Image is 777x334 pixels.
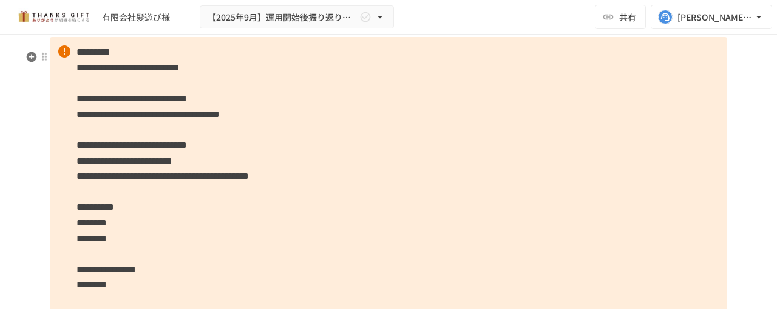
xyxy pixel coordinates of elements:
[208,10,357,25] span: 【2025年9月】運用開始後振り返りミーティング
[102,11,170,24] div: 有限会社髪遊び様
[595,5,646,29] button: 共有
[15,7,92,27] img: mMP1OxWUAhQbsRWCurg7vIHe5HqDpP7qZo7fRoNLXQh
[200,5,394,29] button: 【2025年9月】運用開始後振り返りミーティング
[677,10,753,25] div: [PERSON_NAME][EMAIL_ADDRESS][DOMAIN_NAME]
[619,10,636,24] span: 共有
[651,5,772,29] button: [PERSON_NAME][EMAIL_ADDRESS][DOMAIN_NAME]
